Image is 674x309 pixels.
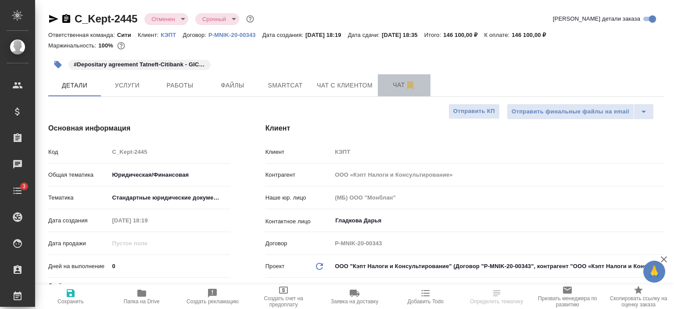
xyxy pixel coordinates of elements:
span: [PERSON_NAME] детали заказа [553,15,640,23]
p: P-MNIK-20-00343 [208,32,262,38]
button: Доп статусы указывают на важность/срочность заказа [244,13,256,25]
p: Наше юр. лицо [265,193,332,202]
span: Детали [54,80,96,91]
span: Создать рекламацию [186,298,239,305]
p: Тематика [48,193,109,202]
p: Дата создания: [262,32,305,38]
div: Отменен [195,13,239,25]
button: Призвать менеджера по развитию [532,284,603,309]
p: Маржинальность: [48,42,98,49]
span: Заявка на доставку [331,298,378,305]
p: Контактное лицо [265,217,332,226]
svg: Отписаться [405,80,416,91]
span: Папка на Drive [124,298,160,305]
button: Сохранить [35,284,106,309]
p: Дней на выполнение [48,262,109,271]
span: Создать счет на предоплату [253,295,314,308]
button: Добавить тэг [48,55,68,74]
p: Дата сдачи: [348,32,382,38]
p: Клиент [265,148,332,156]
a: C_Kept-2445 [75,13,137,25]
input: Пустое поле [332,191,664,204]
p: Общая тематика [48,171,109,179]
span: Определить тематику [470,298,523,305]
button: Определить тематику [461,284,532,309]
p: Клиент: [138,32,161,38]
p: Проект [265,262,285,271]
p: Ответственная команда: [48,32,117,38]
input: Пустое поле [332,168,664,181]
div: Юридическая/Финансовая [109,167,230,182]
p: Договор [265,239,332,248]
span: Призвать менеджера по развитию [537,295,598,308]
span: Добавить Todo [408,298,444,305]
input: Пустое поле [109,284,230,296]
button: Скопировать ссылку [61,14,72,24]
input: Пустое поле [109,237,186,250]
p: Итого: [424,32,443,38]
p: КЭПТ [161,32,183,38]
span: Сохранить [57,298,84,305]
span: Чат с клиентом [317,80,373,91]
p: Код [48,148,109,156]
a: КЭПТ [161,31,183,38]
input: ✎ Введи что-нибудь [109,260,230,273]
input: Пустое поле [332,145,664,158]
p: Дата продажи [48,239,109,248]
h4: Основная информация [48,123,230,134]
p: #Depositary agreement Tatneft-Citibank - GIC Refund [74,60,205,69]
p: [DATE] 18:35 [382,32,424,38]
span: Smartcat [264,80,306,91]
input: Пустое поле [109,145,230,158]
p: 146 100,00 ₽ [512,32,552,38]
div: Отменен [144,13,188,25]
span: Depositary agreement Tatneft-Citibank - GIC Refund [68,60,212,68]
p: Сити [117,32,138,38]
span: Работы [159,80,201,91]
span: Отправить КП [453,106,495,116]
input: Пустое поле [109,214,186,227]
button: Скопировать ссылку на оценку заказа [603,284,674,309]
button: Скопировать ссылку для ЯМессенджера [48,14,59,24]
button: Open [660,220,661,222]
p: Контрагент [265,171,332,179]
a: P-MNIK-20-00343 [208,31,262,38]
div: split button [507,104,654,120]
button: Отправить КП [448,104,500,119]
button: Срочный [200,15,229,23]
p: Дата создания [48,216,109,225]
p: [DATE] 18:19 [305,32,348,38]
span: Отправить финальные файлы на email [512,107,629,117]
p: Дней на выполнение (авт.) [48,281,109,299]
p: 146 100,00 ₽ [443,32,484,38]
span: Файлы [212,80,254,91]
a: 3 [2,180,33,202]
button: Создать счет на предоплату [248,284,319,309]
button: Создать рекламацию [177,284,248,309]
span: Чат [383,80,425,91]
h4: Клиент [265,123,664,134]
div: ООО "Кэпт Налоги и Консультирование" (Договор "P-MNIK-20-00343", контрагент "ООО «Кэпт Налоги и К... [332,259,664,274]
p: 100% [98,42,115,49]
span: 🙏 [647,262,662,281]
button: Отправить финальные файлы на email [507,104,634,120]
button: Отменен [149,15,178,23]
button: Добавить Todo [390,284,461,309]
button: Заявка на доставку [319,284,390,309]
span: 3 [17,182,31,191]
button: 🙏 [643,261,665,283]
p: Договор: [183,32,208,38]
div: Стандартные юридические документы, договоры, уставы [109,190,230,205]
span: Услуги [106,80,148,91]
input: Пустое поле [332,237,664,250]
button: Папка на Drive [106,284,177,309]
button: 0.00 RUB; [115,40,127,51]
p: К оплате: [484,32,512,38]
span: Скопировать ссылку на оценку заказа [608,295,669,308]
